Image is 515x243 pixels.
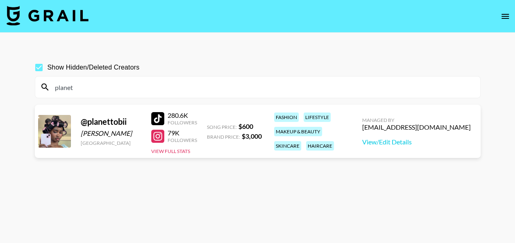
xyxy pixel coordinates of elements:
div: 280.6K [168,111,197,119]
div: @ planettobii [81,117,141,127]
strong: $ 600 [238,122,253,130]
div: [PERSON_NAME] [81,129,141,137]
div: 79K [168,129,197,137]
div: skincare [274,141,301,151]
input: Search by User Name [50,81,475,94]
span: Song Price: [207,124,237,130]
div: Followers [168,119,197,126]
img: Grail Talent [7,6,88,25]
div: [EMAIL_ADDRESS][DOMAIN_NAME] [362,123,471,131]
strong: $ 3,000 [242,132,262,140]
div: haircare [306,141,334,151]
span: Show Hidden/Deleted Creators [48,63,140,72]
button: open drawer [497,8,513,25]
div: lifestyle [304,112,331,122]
span: Brand Price: [207,134,240,140]
div: Followers [168,137,197,143]
div: Managed By [362,117,471,123]
div: [GEOGRAPHIC_DATA] [81,140,141,146]
a: View/Edit Details [362,138,471,146]
button: View Full Stats [151,148,190,154]
div: makeup & beauty [274,127,322,136]
div: fashion [274,112,299,122]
